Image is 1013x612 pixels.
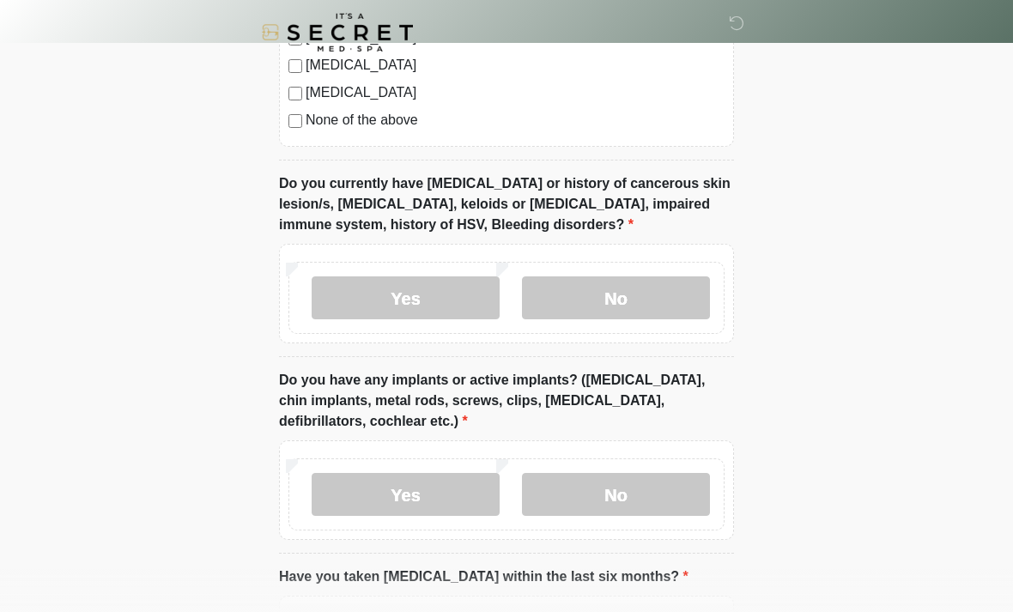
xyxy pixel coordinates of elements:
[279,173,734,235] label: Do you currently have [MEDICAL_DATA] or history of cancerous skin lesion/s, [MEDICAL_DATA], keloi...
[288,59,302,73] input: [MEDICAL_DATA]
[522,276,710,319] label: No
[288,87,302,100] input: [MEDICAL_DATA]
[262,13,413,52] img: It's A Secret Med Spa Logo
[306,82,725,103] label: [MEDICAL_DATA]
[279,567,688,587] label: Have you taken [MEDICAL_DATA] within the last six months?
[279,370,734,432] label: Do you have any implants or active implants? ([MEDICAL_DATA], chin implants, metal rods, screws, ...
[312,473,500,516] label: Yes
[522,473,710,516] label: No
[306,110,725,130] label: None of the above
[312,276,500,319] label: Yes
[288,114,302,128] input: None of the above
[306,55,725,76] label: [MEDICAL_DATA]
